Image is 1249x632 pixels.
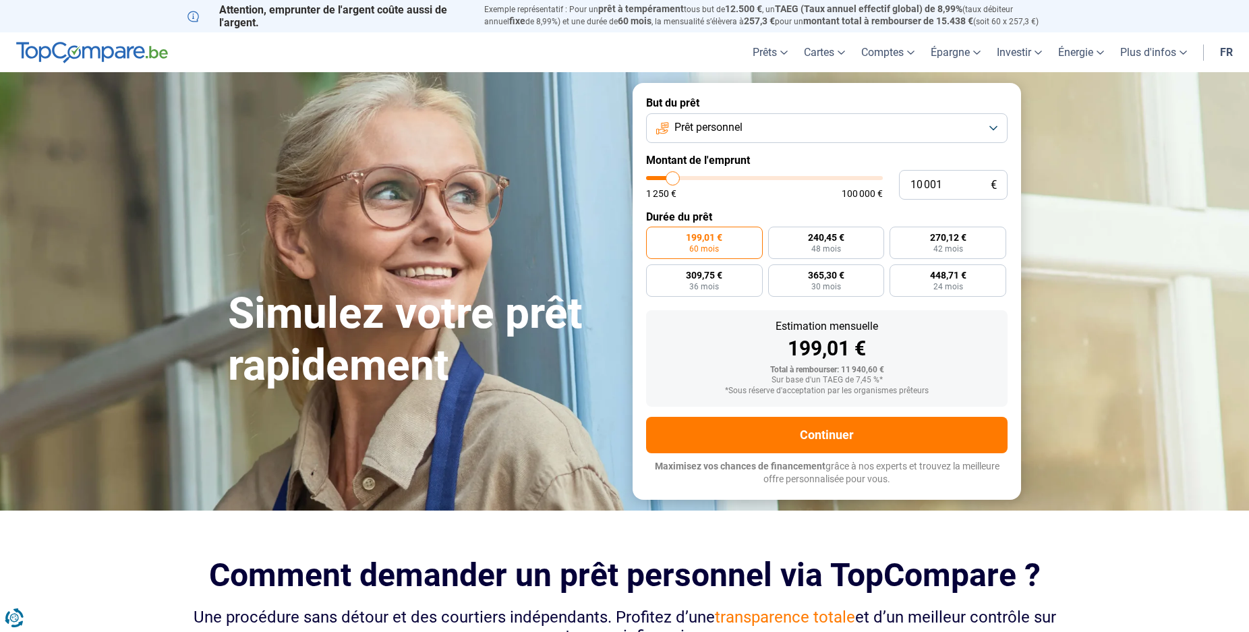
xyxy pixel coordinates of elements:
[674,120,743,135] span: Prêt personnel
[646,154,1008,167] label: Montant de l'emprunt
[803,16,973,26] span: montant total à rembourser de 15.438 €
[689,283,719,291] span: 36 mois
[989,32,1050,72] a: Investir
[745,32,796,72] a: Prêts
[923,32,989,72] a: Épargne
[657,339,997,359] div: 199,01 €
[991,179,997,191] span: €
[715,608,855,627] span: transparence totale
[1112,32,1195,72] a: Plus d'infos
[686,233,722,242] span: 199,01 €
[646,113,1008,143] button: Prêt personnel
[187,556,1062,594] h2: Comment demander un prêt personnel via TopCompare ?
[725,3,762,14] span: 12.500 €
[646,96,1008,109] label: But du prêt
[744,16,775,26] span: 257,3 €
[1212,32,1241,72] a: fr
[930,233,966,242] span: 270,12 €
[646,417,1008,453] button: Continuer
[796,32,853,72] a: Cartes
[646,460,1008,486] p: grâce à nos experts et trouvez la meilleure offre personnalisée pour vous.
[657,321,997,332] div: Estimation mensuelle
[1050,32,1112,72] a: Énergie
[933,283,963,291] span: 24 mois
[811,283,841,291] span: 30 mois
[808,233,844,242] span: 240,45 €
[657,366,997,375] div: Total à rembourser: 11 940,60 €
[933,245,963,253] span: 42 mois
[686,270,722,280] span: 309,75 €
[657,386,997,396] div: *Sous réserve d'acceptation par les organismes prêteurs
[187,3,468,29] p: Attention, emprunter de l'argent coûte aussi de l'argent.
[689,245,719,253] span: 60 mois
[655,461,825,471] span: Maximisez vos chances de financement
[598,3,684,14] span: prêt à tempérament
[484,3,1062,28] p: Exemple représentatif : Pour un tous but de , un (taux débiteur annuel de 8,99%) et une durée de ...
[228,288,616,392] h1: Simulez votre prêt rapidement
[509,16,525,26] span: fixe
[930,270,966,280] span: 448,71 €
[16,42,168,63] img: TopCompare
[811,245,841,253] span: 48 mois
[657,376,997,385] div: Sur base d'un TAEG de 7,45 %*
[853,32,923,72] a: Comptes
[646,189,676,198] span: 1 250 €
[646,210,1008,223] label: Durée du prêt
[808,270,844,280] span: 365,30 €
[775,3,962,14] span: TAEG (Taux annuel effectif global) de 8,99%
[618,16,651,26] span: 60 mois
[842,189,883,198] span: 100 000 €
